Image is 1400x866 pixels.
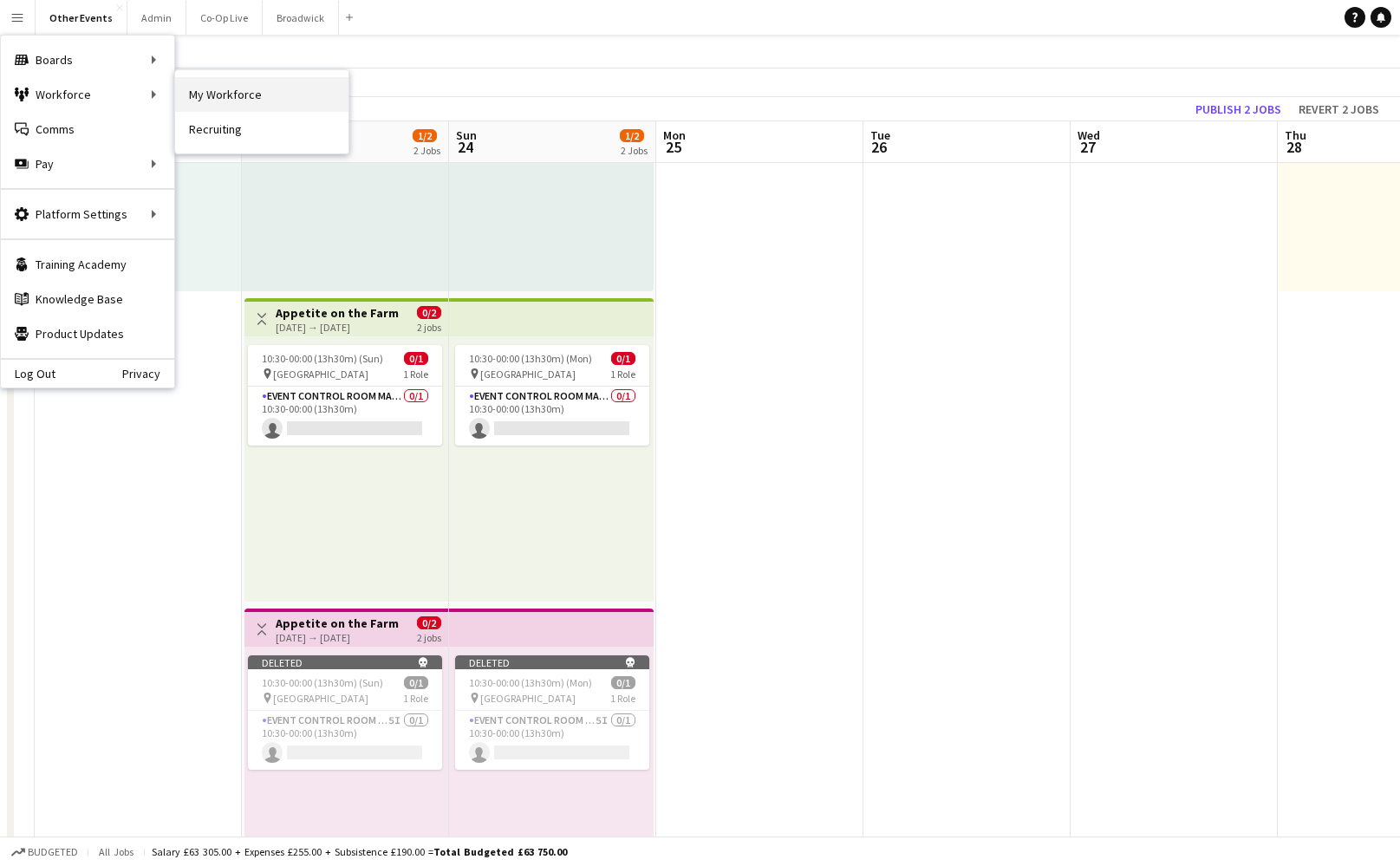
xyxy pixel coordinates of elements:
[469,676,592,689] span: 10:30-00:00 (13h30m) (Mon)
[453,137,477,157] span: 24
[1,367,55,381] a: Log Out
[610,692,635,705] span: 1 Role
[36,1,127,35] button: Other Events
[413,129,437,142] span: 1/2
[417,629,441,644] div: 2 jobs
[455,655,649,669] div: Deleted
[95,845,137,858] span: All jobs
[1,282,174,316] a: Knowledge Base
[273,368,368,381] span: [GEOGRAPHIC_DATA]
[661,137,686,157] span: 25
[28,846,78,858] span: Budgeted
[1,247,174,282] a: Training Academy
[9,843,81,862] button: Budgeted
[273,692,368,705] span: [GEOGRAPHIC_DATA]
[1282,137,1306,157] span: 28
[480,692,576,705] span: [GEOGRAPHIC_DATA]
[456,127,477,143] span: Sun
[611,676,635,689] span: 0/1
[248,387,442,446] app-card-role: Event Control Room Manager0/110:30-00:00 (13h30m)
[1285,127,1306,143] span: Thu
[1292,98,1386,120] button: Revert 2 jobs
[480,368,576,381] span: [GEOGRAPHIC_DATA]
[433,845,567,858] span: Total Budgeted £63 750.00
[262,352,383,365] span: 10:30-00:00 (13h30m) (Sun)
[404,352,428,365] span: 0/1
[276,631,399,644] div: [DATE] → [DATE]
[262,676,383,689] span: 10:30-00:00 (13h30m) (Sun)
[610,368,635,381] span: 1 Role
[413,144,440,157] div: 2 Jobs
[248,711,442,770] app-card-role: Event Control Room Manager5I0/110:30-00:00 (13h30m)
[1075,137,1100,157] span: 27
[663,127,686,143] span: Mon
[403,368,428,381] span: 1 Role
[1,77,174,112] div: Workforce
[175,77,348,112] a: My Workforce
[1,197,174,231] div: Platform Settings
[417,306,441,319] span: 0/2
[868,137,890,157] span: 26
[455,387,649,446] app-card-role: Event Control Room Manager0/110:30-00:00 (13h30m)
[469,352,592,365] span: 10:30-00:00 (13h30m) (Mon)
[175,112,348,147] a: Recruiting
[1,112,174,147] a: Comms
[417,616,441,629] span: 0/2
[276,321,399,334] div: [DATE] → [DATE]
[122,367,174,381] a: Privacy
[621,144,648,157] div: 2 Jobs
[455,711,649,770] app-card-role: Event Control Room Manager5I0/110:30-00:00 (13h30m)
[248,655,442,669] div: Deleted
[1,147,174,181] div: Pay
[404,676,428,689] span: 0/1
[417,319,441,334] div: 2 jobs
[248,655,442,770] app-job-card: Deleted 10:30-00:00 (13h30m) (Sun)0/1 [GEOGRAPHIC_DATA]1 RoleEvent Control Room Manager5I0/110:30...
[1,42,174,77] div: Boards
[276,305,399,321] h3: Appetite on the Farm
[1078,127,1100,143] span: Wed
[455,655,649,770] app-job-card: Deleted 10:30-00:00 (13h30m) (Mon)0/1 [GEOGRAPHIC_DATA]1 RoleEvent Control Room Manager5I0/110:30...
[455,345,649,446] app-job-card: 10:30-00:00 (13h30m) (Mon)0/1 [GEOGRAPHIC_DATA]1 RoleEvent Control Room Manager0/110:30-00:00 (13...
[620,129,644,142] span: 1/2
[403,692,428,705] span: 1 Role
[263,1,339,35] button: Broadwick
[870,127,890,143] span: Tue
[1,316,174,351] a: Product Updates
[186,1,263,35] button: Co-Op Live
[276,615,399,631] h3: Appetite on the Farm
[248,345,442,446] app-job-card: 10:30-00:00 (13h30m) (Sun)0/1 [GEOGRAPHIC_DATA]1 RoleEvent Control Room Manager0/110:30-00:00 (13...
[1188,98,1288,120] button: Publish 2 jobs
[127,1,186,35] button: Admin
[611,352,635,365] span: 0/1
[152,845,567,858] div: Salary £63 305.00 + Expenses £255.00 + Subsistence £190.00 =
